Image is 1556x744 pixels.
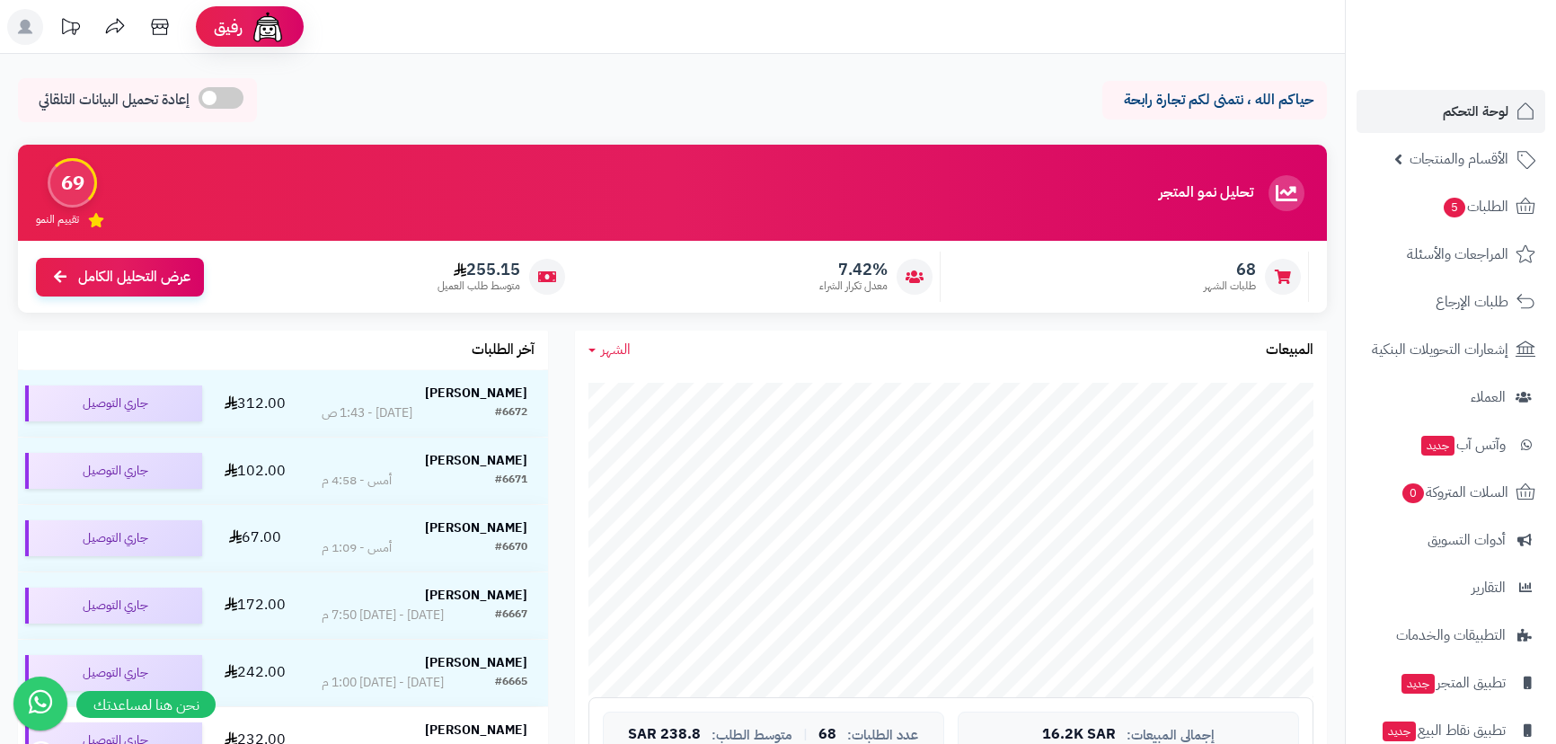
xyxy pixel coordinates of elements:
div: جاري التوصيل [25,588,202,624]
span: جديد [1401,674,1435,694]
a: طلبات الإرجاع [1357,280,1545,323]
span: 0 [1402,483,1424,503]
a: السلات المتروكة0 [1357,471,1545,514]
td: 312.00 [209,370,301,437]
div: [DATE] - [DATE] 7:50 م [322,607,444,624]
div: #6667 [495,607,527,624]
span: وآتس آب [1419,432,1506,457]
span: الشهر [601,339,631,360]
div: #6671 [495,472,527,490]
span: لوحة التحكم [1443,99,1508,124]
span: 68 [818,727,836,743]
h3: آخر الطلبات [472,342,535,359]
strong: [PERSON_NAME] [425,586,527,605]
span: التقارير [1472,575,1506,600]
img: ai-face.png [250,9,286,45]
a: أدوات التسويق [1357,518,1545,562]
span: أدوات التسويق [1428,527,1506,553]
span: العملاء [1471,385,1506,410]
span: المراجعات والأسئلة [1407,242,1508,267]
span: إشعارات التحويلات البنكية [1372,337,1508,362]
a: الشهر [588,340,631,360]
span: 68 [1204,260,1256,279]
a: تطبيق المتجرجديد [1357,661,1545,704]
span: جديد [1383,722,1416,741]
a: تحديثات المنصة [48,9,93,49]
span: 5 [1444,198,1465,217]
span: 238.8 SAR [628,727,701,743]
div: أمس - 4:58 م [322,472,392,490]
span: الأقسام والمنتجات [1410,146,1508,172]
td: 102.00 [209,438,301,504]
span: التطبيقات والخدمات [1396,623,1506,648]
strong: [PERSON_NAME] [425,721,527,740]
div: [DATE] - 1:43 ص [322,404,412,422]
span: إعادة تحميل البيانات التلقائي [39,90,190,111]
span: جديد [1421,436,1454,456]
a: المراجعات والأسئلة [1357,233,1545,276]
span: | [803,728,808,741]
strong: [PERSON_NAME] [425,451,527,470]
span: طلبات الشهر [1204,279,1256,294]
span: إجمالي المبيعات: [1127,728,1215,743]
span: عدد الطلبات: [847,728,918,743]
span: 7.42% [819,260,888,279]
span: تطبيق المتجر [1400,670,1506,695]
span: تطبيق نقاط البيع [1381,718,1506,743]
a: الطلبات5 [1357,185,1545,228]
h3: تحليل نمو المتجر [1159,185,1253,201]
span: 16.2K SAR [1042,727,1116,743]
div: [DATE] - [DATE] 1:00 م [322,674,444,692]
img: logo-2.png [1434,50,1539,88]
div: جاري التوصيل [25,655,202,691]
p: حياكم الله ، نتمنى لكم تجارة رابحة [1116,90,1313,111]
h3: المبيعات [1266,342,1313,359]
td: 172.00 [209,572,301,639]
td: 242.00 [209,640,301,706]
a: إشعارات التحويلات البنكية [1357,328,1545,371]
span: تقييم النمو [36,212,79,227]
a: التطبيقات والخدمات [1357,614,1545,657]
div: جاري التوصيل [25,520,202,556]
span: متوسط طلب العميل [438,279,520,294]
a: وآتس آبجديد [1357,423,1545,466]
strong: [PERSON_NAME] [425,384,527,403]
div: جاري التوصيل [25,453,202,489]
span: الطلبات [1442,194,1508,219]
a: العملاء [1357,376,1545,419]
a: عرض التحليل الكامل [36,258,204,297]
a: التقارير [1357,566,1545,609]
span: عرض التحليل الكامل [78,267,190,288]
div: #6672 [495,404,527,422]
span: طلبات الإرجاع [1436,289,1508,314]
div: #6665 [495,674,527,692]
div: جاري التوصيل [25,385,202,421]
div: أمس - 1:09 م [322,539,392,557]
div: #6670 [495,539,527,557]
a: لوحة التحكم [1357,90,1545,133]
span: السلات المتروكة [1401,480,1508,505]
span: متوسط الطلب: [712,728,792,743]
span: رفيق [214,16,243,38]
td: 67.00 [209,505,301,571]
span: 255.15 [438,260,520,279]
strong: [PERSON_NAME] [425,518,527,537]
strong: [PERSON_NAME] [425,653,527,672]
span: معدل تكرار الشراء [819,279,888,294]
